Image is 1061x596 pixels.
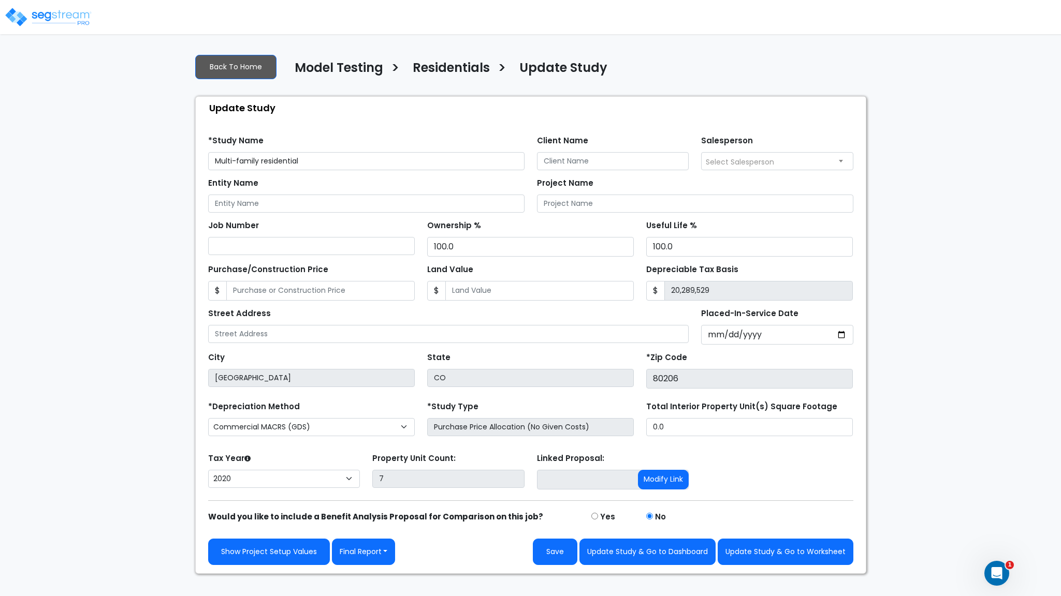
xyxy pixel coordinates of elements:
a: Residentials [405,61,490,82]
input: Land Value [445,281,634,301]
input: Study Name [208,152,525,170]
label: *Study Name [208,135,264,147]
label: Purchase/Construction Price [208,264,328,276]
a: Back To Home [195,55,277,79]
input: Client Name [537,152,689,170]
span: $ [208,281,227,301]
label: Street Address [208,308,271,320]
input: total square foot [646,418,853,436]
button: Final Report [332,539,396,565]
input: Street Address [208,325,689,343]
label: Project Name [537,177,593,189]
label: Ownership % [427,220,481,232]
h3: > [391,59,400,80]
label: Total Interior Property Unit(s) Square Footage [646,401,837,413]
h4: Update Study [519,61,607,78]
span: 1 [1006,561,1014,569]
label: *Zip Code [646,352,687,364]
label: Client Name [537,135,588,147]
span: Select Salesperson [706,157,774,167]
a: Model Testing [287,61,383,82]
a: Show Project Setup Values [208,539,330,565]
input: Zip Code [646,369,853,389]
label: City [208,352,225,364]
h4: Model Testing [295,61,383,78]
button: Save [533,539,577,565]
label: Yes [600,511,615,523]
div: Update Study [201,97,866,119]
span: $ [427,281,446,301]
h3: > [498,59,506,80]
strong: Would you like to include a Benefit Analysis Proposal for Comparison on this job? [208,511,543,522]
label: Tax Year [208,453,251,465]
label: Entity Name [208,177,258,189]
button: Update Study & Go to Dashboard [579,539,716,565]
a: Update Study [512,61,607,82]
label: *Depreciation Method [208,401,300,413]
button: Update Study & Go to Worksheet [718,539,853,565]
label: Land Value [427,264,473,276]
label: State [427,352,450,364]
input: Depreciation [646,237,853,257]
button: Modify Link [638,470,689,489]
label: *Study Type [427,401,478,413]
input: Building Count [372,470,525,488]
label: No [655,511,666,523]
label: Property Unit Count: [372,453,456,465]
label: Placed-In-Service Date [701,308,798,320]
input: Purchase or Construction Price [226,281,415,301]
label: Salesperson [701,135,753,147]
input: 0.00 [664,281,853,301]
iframe: Intercom live chat [984,561,1009,586]
label: Useful Life % [646,220,697,232]
label: Depreciable Tax Basis [646,264,738,276]
input: Project Name [537,195,853,213]
label: Linked Proposal: [537,453,604,465]
label: Job Number [208,220,259,232]
img: logo_pro_r.png [4,7,92,27]
span: $ [646,281,665,301]
h4: Residentials [413,61,490,78]
input: Ownership [427,237,634,257]
input: Entity Name [208,195,525,213]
